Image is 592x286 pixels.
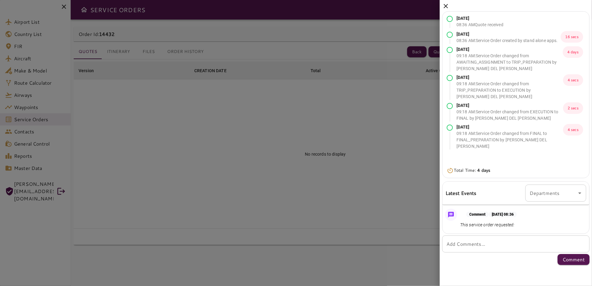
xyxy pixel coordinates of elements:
p: [DATE] [456,31,558,37]
p: Total Time: [454,167,490,174]
p: 09:18 AM : Service Order changed from TRIP_PREPARATION to EXECUTION by [PERSON_NAME] DEL [PERSON_... [456,81,563,100]
button: Comment [558,254,590,265]
h6: Latest Events [446,189,477,197]
p: [DATE] [456,74,563,81]
button: Open [576,189,584,197]
p: [DATE] [456,124,563,130]
p: 09:18 AM : Service Order changed from AWAITING_ASSIGNMENT to TRIP_PREPARATION by [PERSON_NAME] DE... [456,53,563,72]
p: [DATE] [456,46,563,53]
p: 4 days [563,46,583,58]
p: 4 secs [563,124,583,136]
p: 4 secs [563,74,583,86]
b: 4 days [477,167,491,173]
p: 09:18 AM : Service Order changed from EXECUTION to FINAL by [PERSON_NAME] DEL [PERSON_NAME] [456,109,563,122]
p: [DATE] 08:36 [489,212,517,217]
p: [DATE] [456,102,563,109]
img: Message Icon [447,210,455,219]
p: 16 secs [561,31,583,43]
p: Comment [466,212,489,217]
p: 2 secs [563,102,583,114]
p: Comment [562,256,585,263]
img: Timer Icon [447,168,454,174]
p: 08:36 AM : Service Order created by stand alone apps. [456,37,558,44]
p: [DATE] [456,15,503,22]
p: This service order requested: [460,222,517,228]
p: 08:36 AM Quote received [456,22,503,28]
p: 09:18 AM : Service Order changed from FINAL to FINAL_PREPARATION by [PERSON_NAME] DEL [PERSON_NAME] [456,130,563,150]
